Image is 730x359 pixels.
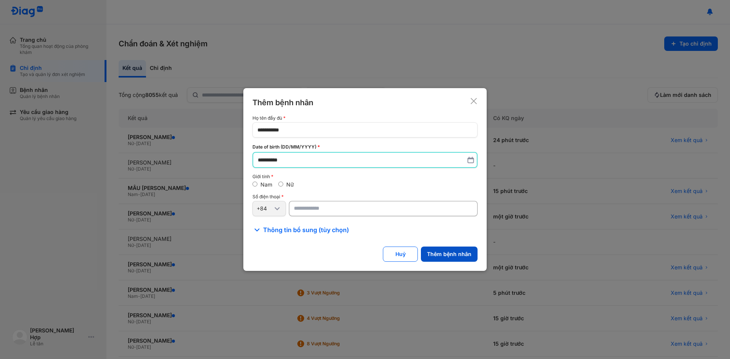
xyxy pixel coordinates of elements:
[421,247,478,262] button: Thêm bệnh nhân
[252,115,478,121] div: Họ tên đầy đủ
[252,174,478,179] div: Giới tính
[260,181,272,188] label: Nam
[252,144,478,150] div: Date of birth (DD/MM/YYYY)
[383,247,418,262] button: Huỷ
[257,205,273,212] div: +84
[263,225,349,234] span: Thông tin bổ sung (tùy chọn)
[286,181,294,188] label: Nữ
[252,194,478,199] div: Số điện thoại
[252,97,313,108] div: Thêm bệnh nhân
